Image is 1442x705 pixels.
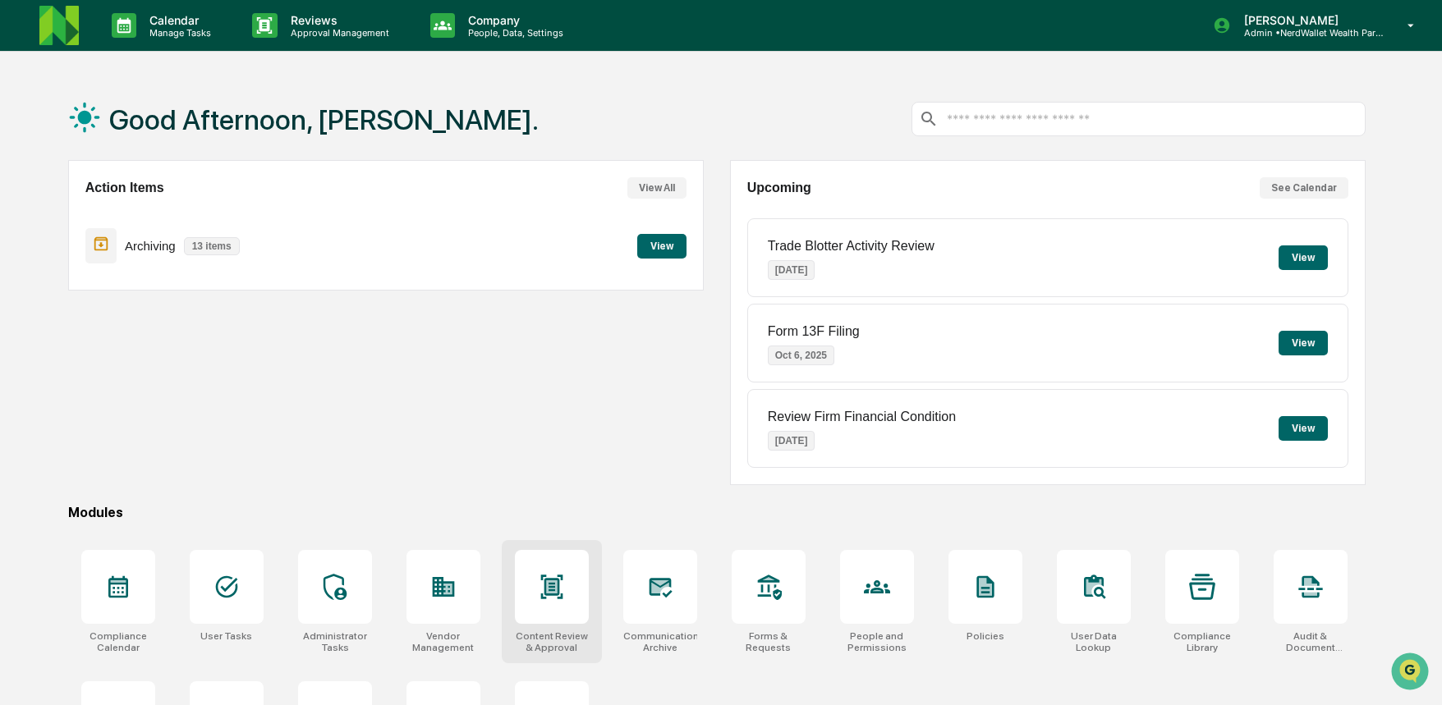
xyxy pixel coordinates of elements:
img: 1746055101610-c473b297-6a78-478c-a979-82029cc54cd1 [16,126,46,155]
div: Modules [68,505,1366,520]
div: Vendor Management [406,630,480,653]
p: [PERSON_NAME] [1231,13,1384,27]
div: We're available if you need us! [56,142,208,155]
p: Trade Blotter Activity Review [768,239,935,254]
p: 13 items [184,237,240,255]
a: Powered byPylon [116,277,199,291]
span: Data Lookup [33,238,103,254]
p: Calendar [136,13,219,27]
h2: Action Items [85,181,164,195]
a: 🖐️Preclearance [10,200,113,230]
span: Pylon [163,278,199,291]
p: [DATE] [768,431,815,451]
p: Reviews [278,13,397,27]
p: Manage Tasks [136,27,219,39]
span: Preclearance [33,207,106,223]
button: View [637,234,687,259]
div: Start new chat [56,126,269,142]
h2: Upcoming [747,181,811,195]
p: Admin • NerdWallet Wealth Partners [1231,27,1384,39]
p: Review Firm Financial Condition [768,410,956,424]
h1: Good Afternoon, [PERSON_NAME]. [109,103,539,136]
div: User Data Lookup [1057,630,1131,653]
div: Audit & Document Logs [1274,630,1348,653]
div: 🖐️ [16,208,30,222]
button: View All [627,177,687,199]
p: Oct 6, 2025 [768,346,834,365]
p: Form 13F Filing [768,324,860,339]
a: 🔎Data Lookup [10,231,110,261]
button: View [1279,331,1328,355]
div: Communications Archive [623,630,697,653]
button: See Calendar [1260,177,1348,199]
div: Administrator Tasks [298,630,372,653]
p: People, Data, Settings [455,27,572,39]
p: [DATE] [768,260,815,280]
a: 🗄️Attestations [113,200,210,230]
div: 🔎 [16,240,30,253]
div: Compliance Calendar [81,630,155,653]
div: Compliance Library [1165,630,1239,653]
p: Archiving [125,239,176,253]
div: User Tasks [200,630,252,642]
div: Policies [967,630,1004,642]
p: Approval Management [278,27,397,39]
a: View [637,237,687,253]
div: 🗄️ [119,208,132,222]
div: People and Permissions [840,630,914,653]
iframe: Open customer support [1389,651,1434,695]
div: Forms & Requests [732,630,806,653]
button: View [1279,245,1328,270]
button: Start new chat [279,130,299,150]
img: logo [39,6,79,45]
div: Content Review & Approval [515,630,589,653]
p: Company [455,13,572,27]
p: How can we help? [16,34,299,61]
button: View [1279,416,1328,441]
span: Attestations [135,207,204,223]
